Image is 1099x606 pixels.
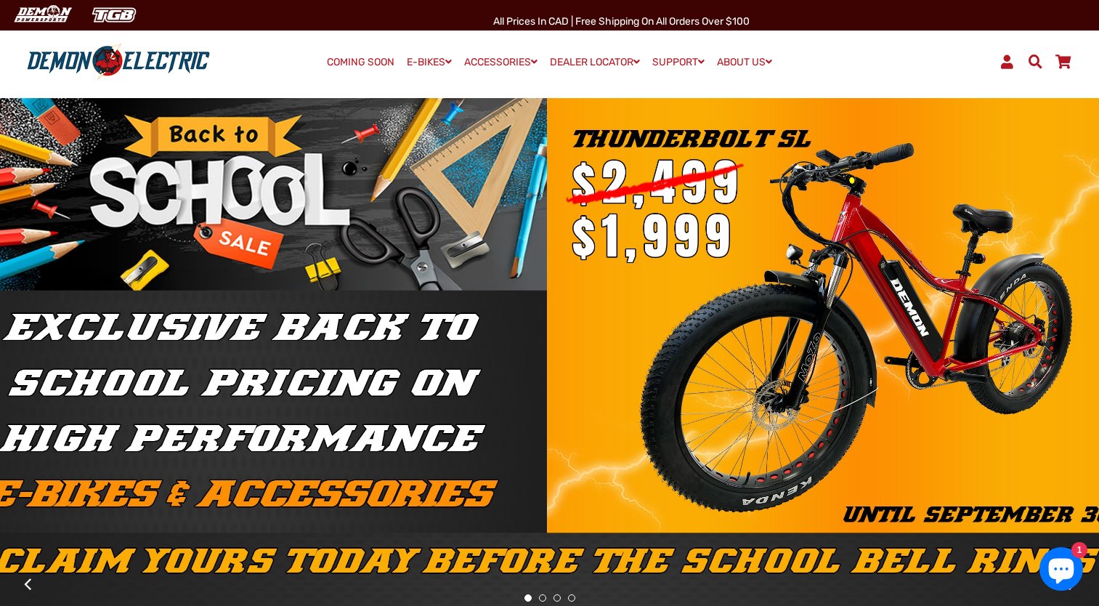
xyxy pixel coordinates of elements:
a: ABOUT US [712,52,777,73]
a: SUPPORT [647,52,710,73]
a: DEALER LOCATOR [545,52,645,73]
span: All Prices in CAD | Free shipping on all orders over $100 [493,15,750,28]
img: Demon Electric [7,3,77,27]
button: 3 of 4 [553,594,561,602]
img: TGB Canada [84,3,144,27]
img: Demon Electric logo [22,43,215,81]
a: ACCESSORIES [459,52,543,73]
a: E-BIKES [402,52,457,73]
button: 1 of 4 [524,594,532,602]
inbox-online-store-chat: Shopify online store chat [1035,547,1087,594]
a: COMING SOON [322,52,400,73]
button: 2 of 4 [539,594,546,602]
button: 4 of 4 [568,594,575,602]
